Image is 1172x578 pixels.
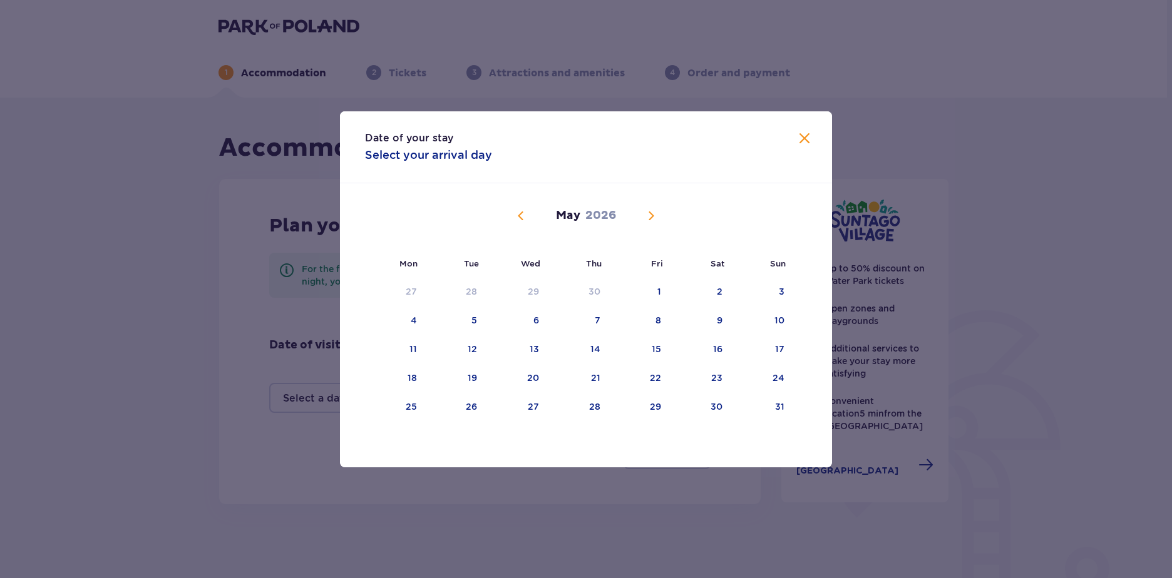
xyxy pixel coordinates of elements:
[486,278,548,306] td: Choose Wednesday, April 29, 2026 as your check-in date. It’s available.
[406,400,417,413] div: 25
[670,393,732,421] td: Choose Saturday, May 30, 2026 as your check-in date. It’s available.
[590,343,600,355] div: 14
[556,208,580,223] p: May
[409,343,417,355] div: 11
[651,258,663,268] small: Fri
[711,372,722,384] div: 23
[711,258,724,268] small: Sat
[464,258,479,268] small: Tue
[589,400,600,413] div: 28
[548,307,610,335] td: Choose Thursday, May 7, 2026 as your check-in date. It’s available.
[670,365,732,392] td: Choose Saturday, May 23, 2026 as your check-in date. It’s available.
[650,400,661,413] div: 29
[595,314,600,327] div: 7
[609,307,670,335] td: Choose Friday, May 8, 2026 as your check-in date. It’s available.
[591,372,600,384] div: 21
[466,400,477,413] div: 26
[548,365,610,392] td: Choose Thursday, May 21, 2026 as your check-in date. It’s available.
[670,307,732,335] td: Choose Saturday, May 9, 2026 as your check-in date. It’s available.
[548,336,610,363] td: Choose Thursday, May 14, 2026 as your check-in date. It’s available.
[426,393,486,421] td: Choose Tuesday, May 26, 2026 as your check-in date. It’s available.
[652,343,661,355] div: 15
[670,336,732,363] td: Choose Saturday, May 16, 2026 as your check-in date. It’s available.
[486,393,548,421] td: Choose Wednesday, May 27, 2026 as your check-in date. It’s available.
[406,285,417,298] div: 27
[468,343,477,355] div: 12
[650,372,661,384] div: 22
[731,365,793,392] td: Choose Sunday, May 24, 2026 as your check-in date. It’s available.
[609,393,670,421] td: Choose Friday, May 29, 2026 as your check-in date. It’s available.
[731,336,793,363] td: Choose Sunday, May 17, 2026 as your check-in date. It’s available.
[548,278,610,306] td: Choose Thursday, April 30, 2026 as your check-in date. It’s available.
[530,343,539,355] div: 13
[528,400,539,413] div: 27
[731,307,793,335] td: Choose Sunday, May 10, 2026 as your check-in date. It’s available.
[731,393,793,421] td: Choose Sunday, May 31, 2026 as your check-in date. It’s available.
[365,336,426,363] td: Choose Monday, May 11, 2026 as your check-in date. It’s available.
[717,314,722,327] div: 9
[426,336,486,363] td: Choose Tuesday, May 12, 2026 as your check-in date. It’s available.
[521,258,540,268] small: Wed
[717,285,722,298] div: 2
[670,278,732,306] td: Choose Saturday, May 2, 2026 as your check-in date. It’s available.
[471,314,477,327] div: 5
[365,278,426,306] td: Choose Monday, April 27, 2026 as your check-in date. It’s available.
[365,393,426,421] td: Choose Monday, May 25, 2026 as your check-in date. It’s available.
[655,314,661,327] div: 8
[609,336,670,363] td: Choose Friday, May 15, 2026 as your check-in date. It’s available.
[609,365,670,392] td: Choose Friday, May 22, 2026 as your check-in date. It’s available.
[468,372,477,384] div: 19
[533,314,539,327] div: 6
[486,307,548,335] td: Choose Wednesday, May 6, 2026 as your check-in date. It’s available.
[399,258,418,268] small: Mon
[548,393,610,421] td: Choose Thursday, May 28, 2026 as your check-in date. It’s available.
[586,258,602,268] small: Thu
[426,307,486,335] td: Choose Tuesday, May 5, 2026 as your check-in date. It’s available.
[731,278,793,306] td: Choose Sunday, May 3, 2026 as your check-in date. It’s available.
[528,285,539,298] div: 29
[585,208,616,223] p: 2026
[657,285,661,298] div: 1
[711,400,722,413] div: 30
[466,285,477,298] div: 28
[486,336,548,363] td: Choose Wednesday, May 13, 2026 as your check-in date. It’s available.
[340,183,832,442] div: Calendar
[713,343,722,355] div: 16
[609,278,670,306] td: Choose Friday, May 1, 2026 as your check-in date. It’s available.
[527,372,539,384] div: 20
[486,365,548,392] td: Choose Wednesday, May 20, 2026 as your check-in date. It’s available.
[408,372,417,384] div: 18
[589,285,600,298] div: 30
[426,278,486,306] td: Choose Tuesday, April 28, 2026 as your check-in date. It’s available.
[365,365,426,392] td: Choose Monday, May 18, 2026 as your check-in date. It’s available.
[365,307,426,335] td: Choose Monday, May 4, 2026 as your check-in date. It’s available.
[411,314,417,327] div: 4
[426,365,486,392] td: Choose Tuesday, May 19, 2026 as your check-in date. It’s available.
